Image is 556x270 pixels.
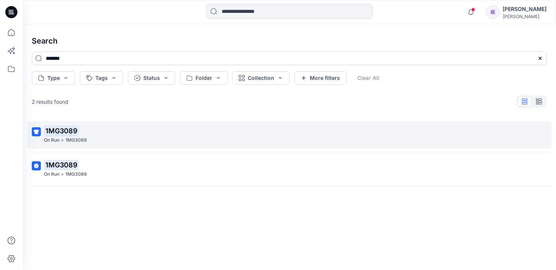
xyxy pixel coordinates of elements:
[503,5,547,14] div: [PERSON_NAME]
[232,71,290,85] button: Collection
[61,170,64,178] p: >
[44,125,79,136] mark: 1MG3089
[61,136,64,144] p: >
[27,121,551,149] a: 1MG3089On Run>1MG3089
[80,71,123,85] button: Tags
[27,155,551,183] a: 1MG3089On Run>1MG3089
[503,14,547,19] div: [PERSON_NAME]
[32,71,75,85] button: Type
[26,30,553,52] h4: Search
[65,170,87,178] p: 1MG3089
[128,71,175,85] button: Status
[44,159,79,170] mark: 1MG3089
[486,5,500,19] div: IE
[65,136,87,144] p: 1MG3089
[180,71,228,85] button: Folder
[44,170,59,178] p: On Run
[32,98,68,106] p: 2 results found
[294,71,346,85] button: More filters
[44,136,59,144] p: On Run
